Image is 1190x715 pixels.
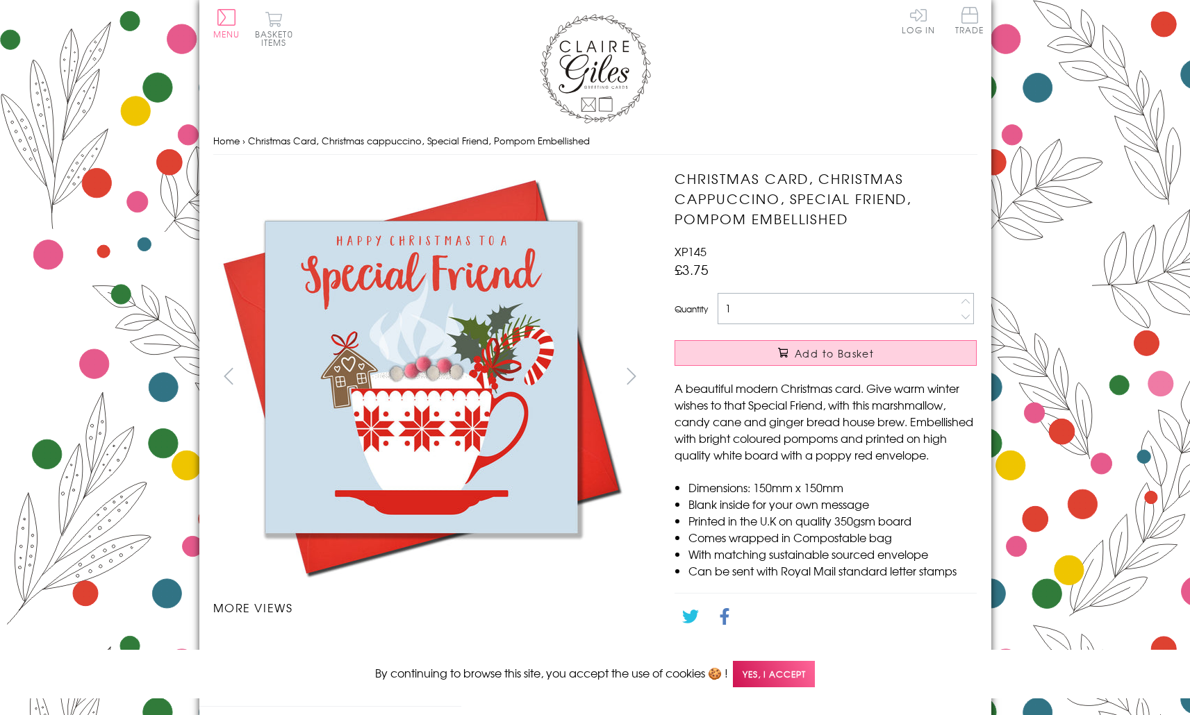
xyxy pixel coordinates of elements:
nav: breadcrumbs [213,127,977,155]
li: Can be sent with Royal Mail standard letter stamps [688,562,977,579]
li: Dimensions: 150mm x 150mm [688,479,977,496]
li: Printed in the U.K on quality 350gsm board [688,512,977,529]
img: Claire Giles Greetings Cards [540,14,651,124]
span: › [242,134,245,147]
li: Carousel Page 2 [322,630,430,660]
span: Menu [213,28,240,40]
button: next [615,360,647,392]
a: Log In [902,7,935,34]
span: XP145 [675,243,706,260]
p: A beautiful modern Christmas card. Give warm winter wishes to that Special Friend, with this mars... [675,380,977,463]
button: Basket0 items [255,11,293,47]
li: Comes wrapped in Compostable bag [688,529,977,546]
li: With matching sustainable sourced envelope [688,546,977,562]
span: Trade [955,7,984,34]
span: Christmas Card, Christmas cappuccino, Special Friend, Pompom Embellished [248,134,590,147]
span: £3.75 [675,260,709,279]
span: 0 items [261,28,293,49]
span: Yes, I accept [733,661,815,688]
h1: Christmas Card, Christmas cappuccino, Special Friend, Pompom Embellished [675,169,977,228]
h3: More views [213,599,647,616]
span: Add to Basket [795,346,874,360]
ul: Carousel Pagination [213,630,647,660]
img: Christmas Card, Christmas cappuccino, Special Friend, Pompom Embellished [647,169,1064,584]
button: Add to Basket [675,340,977,366]
button: Menu [213,9,240,38]
li: Carousel Page 3 [430,630,538,660]
a: Home [213,134,240,147]
li: Carousel Page 1 (Current Slide) [213,630,322,660]
label: Quantity [675,303,708,315]
li: Carousel Page 4 [538,630,647,660]
img: Christmas Card, Christmas cappuccino, Special Friend, Pompom Embellished [213,169,629,585]
li: Blank inside for your own message [688,496,977,512]
a: Go back to the collection [686,646,821,662]
button: prev [213,360,245,392]
a: Trade [955,7,984,37]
